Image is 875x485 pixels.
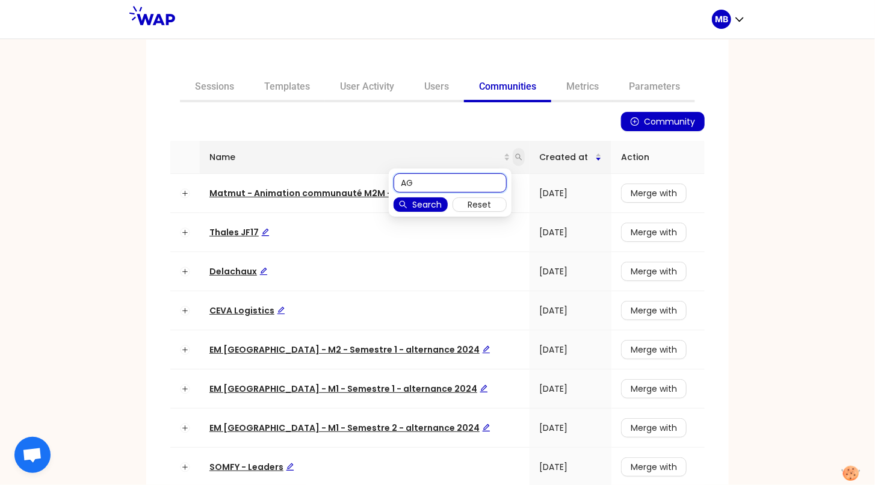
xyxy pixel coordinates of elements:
[621,301,687,320] button: Merge with
[621,112,705,131] button: plus-circleCommunity
[277,304,285,317] div: Edit
[181,345,190,354] button: Expand row
[209,461,294,473] span: SOMFY - Leaders
[551,73,614,102] a: Metrics
[631,187,677,200] span: Merge with
[468,198,491,211] span: Reset
[464,73,551,102] a: Communities
[209,226,270,238] a: Thales JF17Edit
[181,384,190,394] button: Expand row
[181,423,190,433] button: Expand row
[209,187,456,199] a: Matmut - Animation communauté M2M - Pacte AVECEdit
[209,226,270,238] span: Thales JF17
[621,184,687,203] button: Merge with
[530,409,611,448] td: [DATE]
[631,343,677,356] span: Merge with
[530,174,611,213] td: [DATE]
[209,187,456,199] span: Matmut - Animation communauté M2M - Pacte AVEC
[209,383,488,395] span: EM [GEOGRAPHIC_DATA] - M1 - Semestre 1 - alternance 2024
[530,213,611,252] td: [DATE]
[14,437,51,473] div: Ouvrir le chat
[611,141,705,174] th: Action
[180,73,249,102] a: Sessions
[209,304,285,317] span: CEVA Logistics
[480,382,488,395] div: Edit
[539,150,595,164] span: Created at
[209,344,490,356] span: EM [GEOGRAPHIC_DATA] - M2 - Semestre 1 - alternance 2024
[286,463,294,471] span: edit
[181,267,190,276] button: Expand row
[621,340,687,359] button: Merge with
[209,422,490,434] span: EM [GEOGRAPHIC_DATA] - M1 - Semestre 2 - alternance 2024
[644,115,695,128] span: Community
[631,304,677,317] span: Merge with
[621,418,687,437] button: Merge with
[530,291,611,330] td: [DATE]
[631,460,677,474] span: Merge with
[482,345,490,354] span: edit
[409,73,464,102] a: Users
[530,369,611,409] td: [DATE]
[631,265,677,278] span: Merge with
[482,421,490,434] div: Edit
[249,73,325,102] a: Templates
[259,267,268,276] span: edit
[209,383,488,395] a: EM [GEOGRAPHIC_DATA] - M1 - Semestre 1 - alternance 2024Edit
[621,379,687,398] button: Merge with
[621,457,687,477] button: Merge with
[715,13,728,25] p: MB
[209,422,490,434] a: EM [GEOGRAPHIC_DATA] - M1 - Semestre 2 - alternance 2024Edit
[453,197,507,212] button: Reset
[209,150,504,164] span: Name
[480,385,488,393] span: edit
[325,73,409,102] a: User Activity
[530,252,611,291] td: [DATE]
[277,306,285,315] span: edit
[515,153,522,161] span: search
[530,330,611,369] td: [DATE]
[399,200,407,210] span: search
[614,73,695,102] a: Parameters
[209,265,268,277] span: Delachaux
[259,265,268,278] div: Edit
[209,265,268,277] a: DelachauxEdit
[621,262,687,281] button: Merge with
[209,304,285,317] a: CEVA LogisticsEdit
[261,226,270,239] div: Edit
[261,228,270,236] span: edit
[286,460,294,474] div: Edit
[631,117,639,127] span: plus-circle
[482,424,490,432] span: edit
[394,173,507,193] input: Search name
[631,226,677,239] span: Merge with
[181,188,190,198] button: Expand row
[631,382,677,395] span: Merge with
[482,343,490,356] div: Edit
[181,462,190,472] button: Expand row
[181,306,190,315] button: Expand row
[621,223,687,242] button: Merge with
[631,421,677,434] span: Merge with
[181,227,190,237] button: Expand row
[394,197,448,212] button: searchSearch
[209,344,490,356] a: EM [GEOGRAPHIC_DATA] - M2 - Semestre 1 - alternance 2024Edit
[209,461,294,473] a: SOMFY - LeadersEdit
[712,10,746,29] button: MB
[412,198,442,211] span: Search
[513,148,525,166] span: search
